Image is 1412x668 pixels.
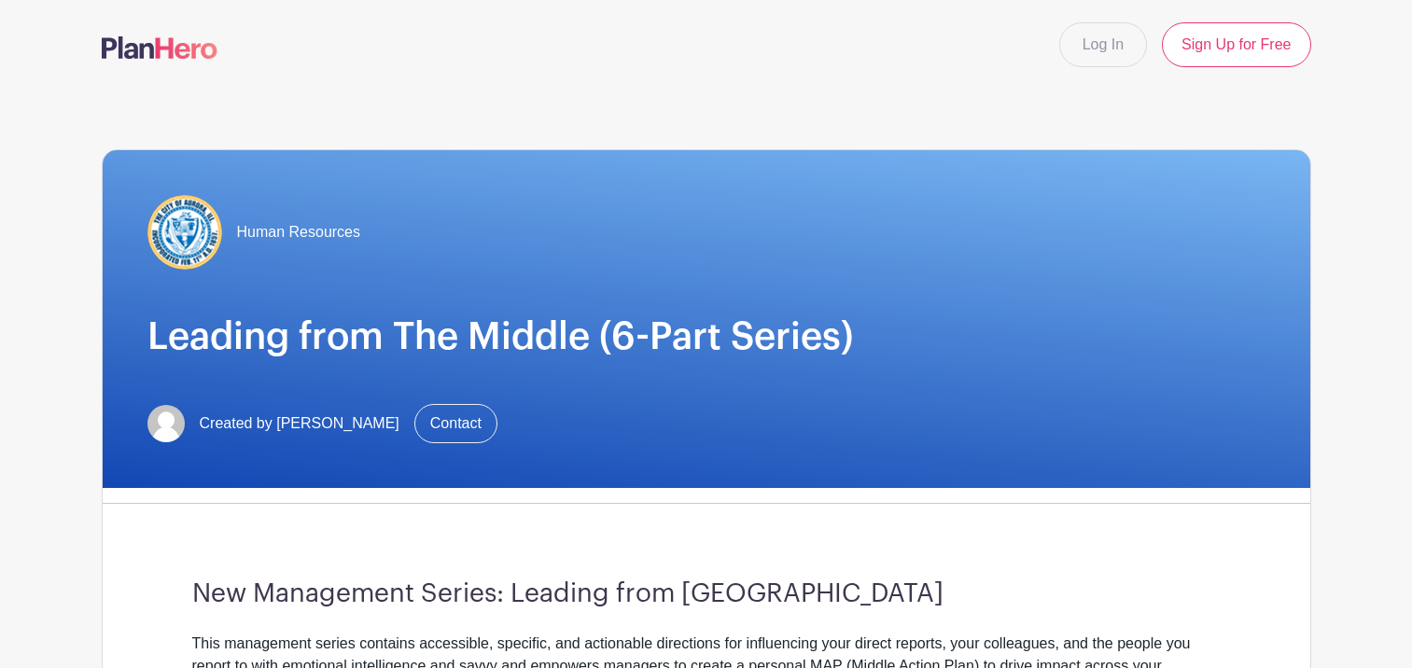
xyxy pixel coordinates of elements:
h1: Leading from The Middle (6-Part Series) [147,314,1265,359]
img: logo-507f7623f17ff9eddc593b1ce0a138ce2505c220e1c5a4e2b4648c50719b7d32.svg [102,36,217,59]
span: Human Resources [237,221,361,244]
img: COA%20Seal.PNG [147,195,222,270]
span: Created by [PERSON_NAME] [200,412,399,435]
a: Contact [414,404,497,443]
a: Sign Up for Free [1162,22,1310,67]
a: Log In [1059,22,1147,67]
img: default-ce2991bfa6775e67f084385cd625a349d9dcbb7a52a09fb2fda1e96e2d18dcdb.png [147,405,185,442]
h3: New Management Series: Leading from [GEOGRAPHIC_DATA] [192,578,1221,610]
